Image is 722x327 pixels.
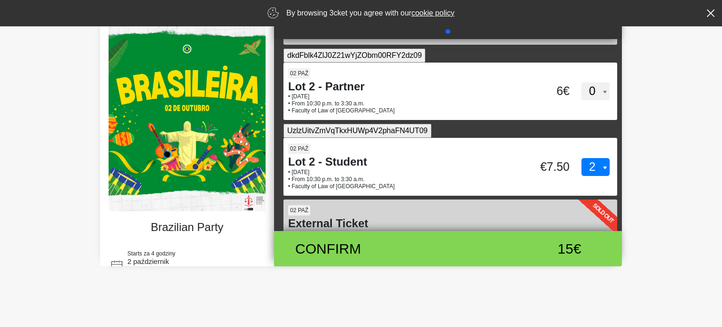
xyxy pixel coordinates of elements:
[581,158,610,176] select: 02 paź Lot 2 - Student • [DATE]• From 10:30 p.m. to 3:30 a.m.• Faculty of Law of [GEOGRAPHIC_DATA...
[288,93,309,100] font: • [DATE]
[288,183,395,190] font: • Faculty of Law of [GEOGRAPHIC_DATA]
[283,124,432,138] input: 02 paź Lot 2 - Student • [DATE]• From 10:30 p.m. to 3:30 a.m.• Faculty of Law of [GEOGRAPHIC_DATA...
[290,70,308,77] font: 02 paź
[440,19,456,27] font: Oct
[288,80,365,93] font: Lot 2 - Partner
[288,169,309,175] font: • [DATE]
[274,231,622,266] button: Confirm 15€
[581,82,610,100] select: 02 paź Lot 2 - Partner • [DATE]• From 10:30 p.m. to 3:30 a.m.• Faculty of Law of [GEOGRAPHIC_DATA...
[557,241,581,256] font: 15€
[127,257,169,265] font: 2 październik
[109,15,266,211] img: 96531dda3d634d17aea5d9ed72761847.webp
[283,48,425,63] input: 02 paź Lot 2 - Partner • [DATE]• From 10:30 p.m. to 3:30 a.m.• Faculty of Law of [GEOGRAPHIC_DATA...
[591,202,614,224] font: Sold Out
[557,84,570,97] font: 6€
[127,250,175,257] font: Starts za 4 godziny
[288,107,395,114] font: • Faculty of Law of [GEOGRAPHIC_DATA]
[290,145,308,152] font: 02 paź
[286,9,411,17] font: By browsing 3cket you agree with our
[288,176,364,183] font: • From 10:30 p.m. to 3:30 a.m.
[288,217,368,230] font: External Ticket
[411,9,455,17] a: cookie policy
[540,160,570,173] font: €7.50
[290,207,308,214] font: 02 paź
[127,266,149,274] font: 22:30h
[288,100,364,107] font: • From 10:30 p.m. to 3:30 a.m.
[295,241,361,256] font: Confirm
[151,221,224,233] font: Brazilian Party
[288,155,367,168] font: Lot 2 - Student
